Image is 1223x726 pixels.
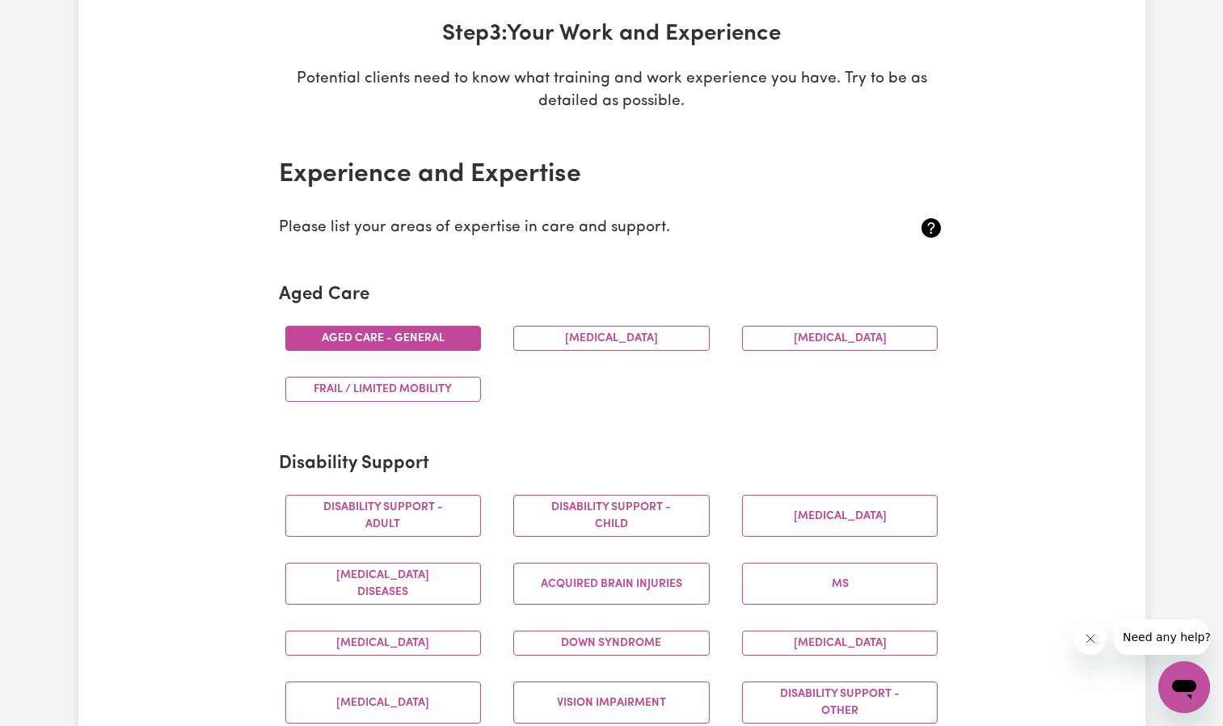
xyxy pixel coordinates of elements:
button: Acquired Brain Injuries [513,563,710,605]
button: Down syndrome [513,631,710,656]
h2: Disability Support [279,454,945,475]
button: [MEDICAL_DATA] [742,495,938,537]
button: [MEDICAL_DATA] [285,682,482,724]
button: Disability support - Adult [285,495,482,537]
button: [MEDICAL_DATA] [742,326,938,351]
h2: Experience and Expertise [279,159,945,190]
button: Disability support - Other [742,682,938,724]
iframe: Message from company [1113,619,1210,655]
span: Need any help? [10,11,98,24]
button: MS [742,563,938,605]
h3: Step 3 : Your Work and Experience [266,21,958,49]
button: [MEDICAL_DATA] [285,631,482,656]
button: [MEDICAL_DATA] [742,631,938,656]
button: [MEDICAL_DATA] Diseases [285,563,482,605]
button: Aged care - General [285,326,482,351]
p: Please list your areas of expertise in care and support. [279,217,834,240]
p: Potential clients need to know what training and work experience you have. Try to be as detailed ... [266,68,958,115]
button: Disability support - Child [513,495,710,537]
h2: Aged Care [279,285,945,306]
button: Frail / limited mobility [285,377,482,402]
button: [MEDICAL_DATA] [513,326,710,351]
button: Vision impairment [513,682,710,724]
iframe: Close message [1074,623,1107,655]
iframe: Button to launch messaging window [1158,661,1210,713]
